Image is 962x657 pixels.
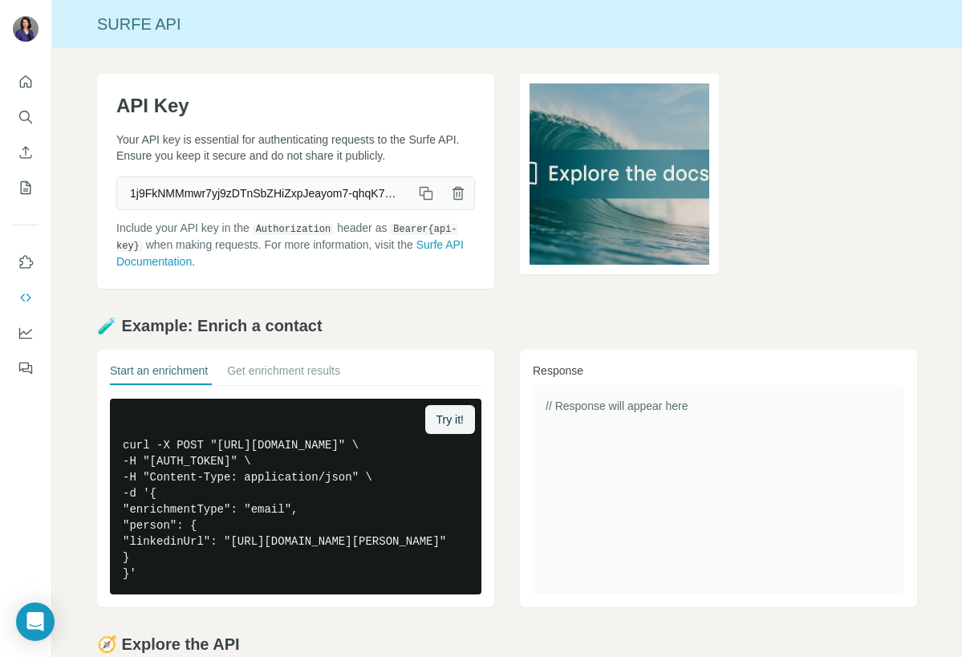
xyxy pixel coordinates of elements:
h2: 🧭 Explore the API [97,633,917,655]
code: Authorization [253,224,335,235]
span: Try it! [436,412,464,428]
pre: curl -X POST "[URL][DOMAIN_NAME]" \ -H "[AUTH_TOKEN]" \ -H "Content-Type: application/json" \ -d ... [110,399,481,594]
span: 1j9FkNMMmwr7yj9zDTnSbZHiZxpJeayom7-qhqK7tcs [117,179,410,208]
button: Feedback [13,354,39,383]
p: Include your API key in the header as when making requests. For more information, visit the . [116,220,475,270]
span: // Response will appear here [546,399,688,412]
button: Get enrichment results [227,363,340,385]
button: My lists [13,173,39,202]
button: Enrich CSV [13,138,39,167]
button: Use Surfe on LinkedIn [13,248,39,277]
h2: 🧪 Example: Enrich a contact [97,314,917,337]
p: Your API key is essential for authenticating requests to the Surfe API. Ensure you keep it secure... [116,132,475,164]
button: Use Surfe API [13,283,39,312]
h3: Response [533,363,904,379]
div: Surfe API [52,13,962,35]
h1: API Key [116,93,475,119]
button: Quick start [13,67,39,96]
button: Try it! [425,405,475,434]
div: Open Intercom Messenger [16,602,55,641]
button: Search [13,103,39,132]
button: Start an enrichment [110,363,208,385]
img: Avatar [13,16,39,42]
button: Dashboard [13,318,39,347]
